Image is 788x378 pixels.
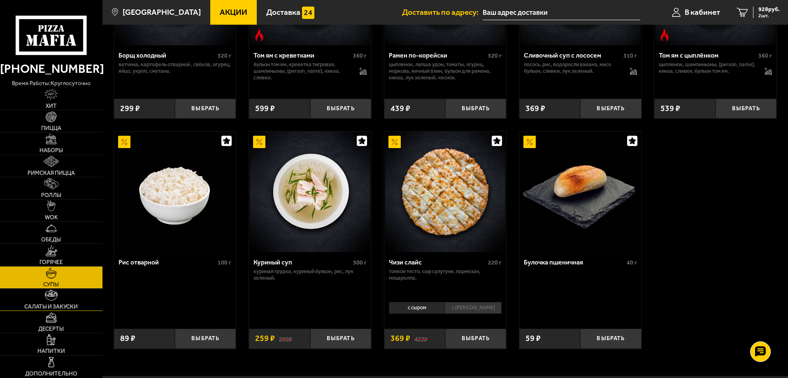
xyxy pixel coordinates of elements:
[685,8,720,16] span: В кабинет
[623,52,637,59] span: 310 г
[253,258,351,266] div: Куриный суп
[220,8,247,16] span: Акции
[414,334,428,343] s: 422 ₽
[41,125,61,131] span: Пицца
[114,132,236,252] a: АкционныйРис отварной
[310,99,371,119] button: Выбрать
[120,104,140,113] span: 299 ₽
[716,99,776,119] button: Выбрать
[175,99,236,119] button: Выбрать
[119,61,232,74] p: ветчина, картофель отварной , свёкла, огурец, яйцо, укроп, сметана.
[41,237,61,243] span: Обеды
[115,132,235,252] img: Рис отварной
[488,259,502,266] span: 220 г
[40,148,63,153] span: Наборы
[445,302,502,313] li: с [PERSON_NAME]
[402,8,483,16] span: Доставить по адресу:
[389,61,502,81] p: цыпленок, лапша удон, томаты, огурец, морковь, яичный блин, бульон для рамена, кинза, лук зеленый...
[659,51,756,59] div: Том ям с цыплёнком
[353,52,367,59] span: 360 г
[488,52,502,59] span: 520 г
[120,334,135,343] span: 89 ₽
[255,334,275,343] span: 259 ₽
[266,8,300,16] span: Доставка
[385,132,505,252] img: Чизи слайс
[46,103,57,109] span: Хит
[520,132,640,252] img: Булочка пшеничная
[38,326,64,332] span: Десерты
[45,215,58,220] span: WOK
[253,29,265,41] img: Острое блюдо
[118,136,130,148] img: Акционный
[580,329,641,349] button: Выбрать
[758,52,772,59] span: 360 г
[384,132,507,252] a: АкционныйЧизи слайс
[483,5,640,20] span: Санкт-Петербург, улица Крыленко, 35, подъезд 8
[524,258,625,266] div: Булочка пшеничная
[119,51,216,59] div: Борщ холодный
[310,329,371,349] button: Выбрать
[660,104,680,113] span: 539 ₽
[41,192,61,198] span: Роллы
[384,299,507,322] div: 0
[525,104,545,113] span: 369 ₽
[388,136,401,148] img: Акционный
[218,259,231,266] span: 100 г
[389,302,445,313] li: с сыром
[25,371,77,377] span: Дополнительно
[580,99,641,119] button: Выбрать
[255,104,275,113] span: 599 ₽
[391,104,410,113] span: 439 ₽
[253,61,351,81] p: бульон том ям, креветка тигровая, шампиньоны, [PERSON_NAME], кинза, сливки.
[445,329,506,349] button: Выбрать
[119,258,216,266] div: Рис отварной
[37,348,65,354] span: Напитки
[218,52,231,59] span: 320 г
[249,132,371,252] a: АкционныйКуриный суп
[253,51,351,59] div: Том ям с креветками
[519,132,642,252] a: АкционныйБулочка пшеничная
[40,260,63,265] span: Горячее
[302,7,314,19] img: 15daf4d41897b9f0e9f617042186c801.svg
[24,304,78,310] span: Салаты и закуски
[253,136,265,148] img: Акционный
[389,51,486,59] div: Рамен по-корейски
[524,61,621,74] p: лосось, рис, водоросли вакамэ, мисо бульон, сливки, лук зеленый.
[279,334,292,343] s: 289 ₽
[123,8,201,16] span: [GEOGRAPHIC_DATA]
[389,258,486,266] div: Чизи слайс
[658,29,671,41] img: Острое блюдо
[483,5,640,20] input: Ваш адрес доставки
[659,61,756,74] p: цыпленок, шампиньоны, [PERSON_NAME], кинза, сливки, бульон том ям.
[523,136,536,148] img: Акционный
[250,132,370,252] img: Куриный суп
[389,268,502,281] p: тонкое тесто, сыр сулугуни, пармезан, моцарелла.
[525,334,541,343] span: 59 ₽
[391,334,410,343] span: 369 ₽
[627,259,637,266] span: 40 г
[353,259,367,266] span: 300 г
[524,51,621,59] div: Сливочный суп с лососем
[175,329,236,349] button: Выбрать
[43,282,59,288] span: Супы
[28,170,75,176] span: Римская пицца
[445,99,506,119] button: Выбрать
[253,268,367,281] p: куриная грудка, куриный бульон, рис, лук зеленый.
[758,13,780,18] span: 2 шт.
[758,7,780,12] span: 928 руб.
